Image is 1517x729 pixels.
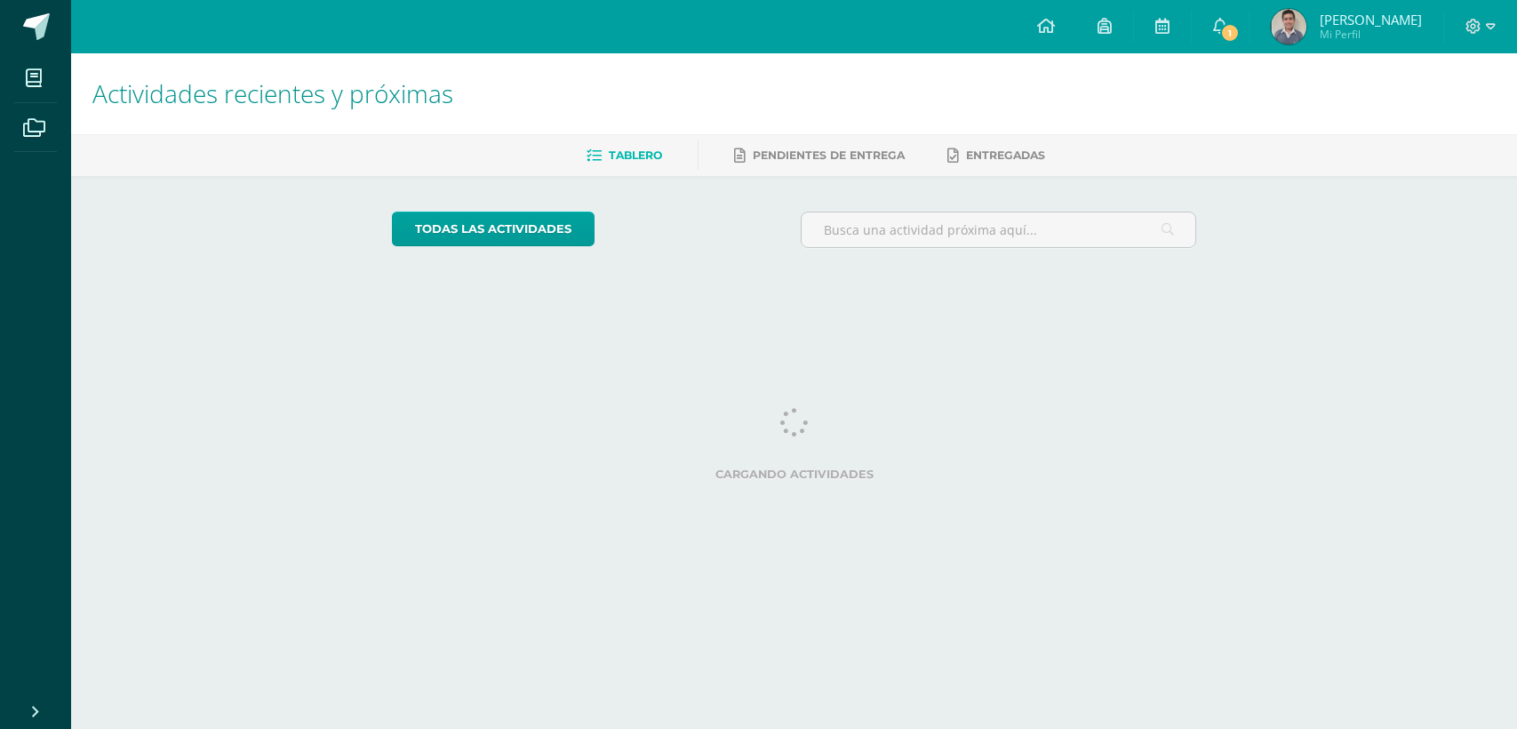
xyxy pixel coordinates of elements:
[802,212,1195,247] input: Busca una actividad próxima aquí...
[1220,23,1240,43] span: 1
[1320,11,1422,28] span: [PERSON_NAME]
[392,468,1196,481] label: Cargando actividades
[966,148,1045,162] span: Entregadas
[1320,27,1422,42] span: Mi Perfil
[392,212,595,246] a: todas las Actividades
[947,141,1045,170] a: Entregadas
[92,76,453,110] span: Actividades recientes y próximas
[609,148,662,162] span: Tablero
[753,148,905,162] span: Pendientes de entrega
[1271,9,1306,44] img: d9ff757adb93861349cde013a3ee1ac8.png
[734,141,905,170] a: Pendientes de entrega
[587,141,662,170] a: Tablero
